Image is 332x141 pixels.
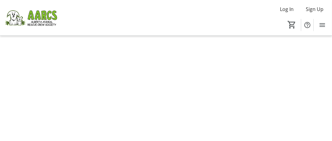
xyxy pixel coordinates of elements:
[275,4,298,14] button: Log In
[280,5,294,13] span: Log In
[306,5,323,13] span: Sign Up
[316,19,328,31] button: Menu
[4,2,58,33] img: Alberta Animal Rescue Crew Society's Logo
[286,19,297,30] button: Cart
[301,4,328,14] button: Sign Up
[301,19,313,31] button: Help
